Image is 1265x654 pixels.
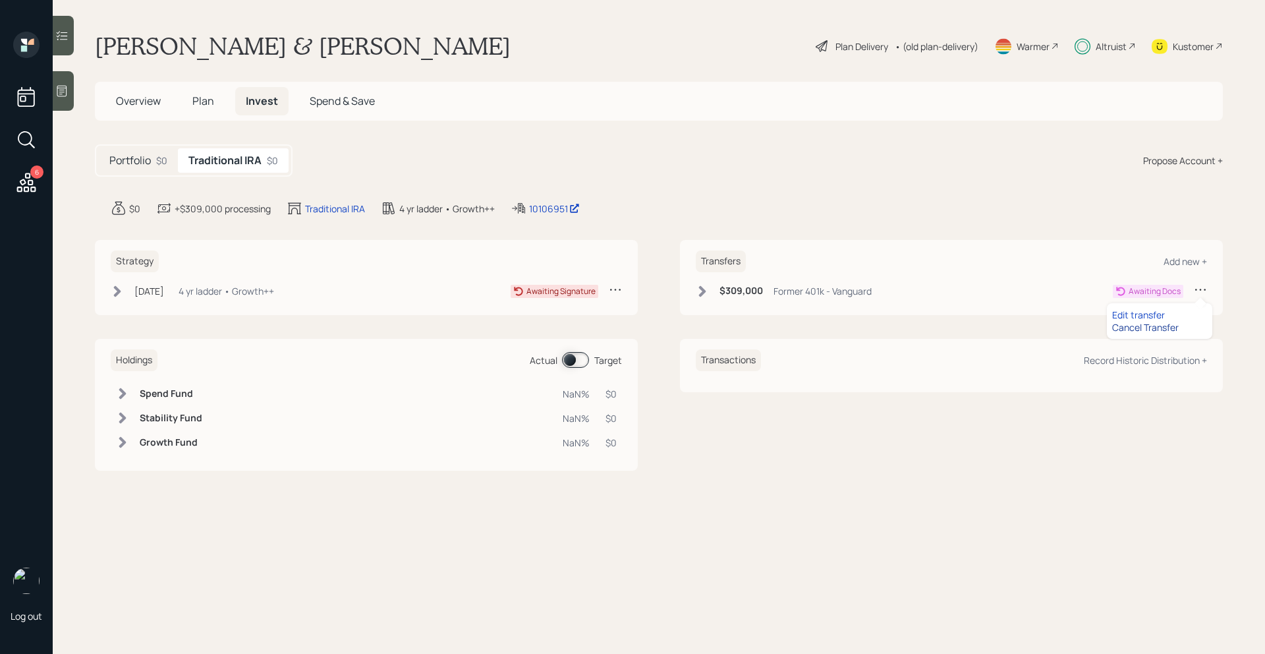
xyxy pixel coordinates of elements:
h6: Holdings [111,349,157,371]
span: Plan [192,94,214,108]
div: $0 [267,154,278,167]
div: Former 401k - Vanguard [773,284,872,298]
h6: Transfers [696,251,746,272]
div: NaN% [563,411,590,425]
div: Cancel Transfer [1112,321,1207,334]
h1: [PERSON_NAME] & [PERSON_NAME] [95,32,511,61]
div: 6 [30,165,43,179]
div: Altruist [1096,40,1127,53]
div: Target [594,353,622,367]
div: $0 [129,202,140,216]
div: $0 [605,411,617,425]
div: Actual [530,353,557,367]
div: NaN% [563,387,590,401]
div: $0 [605,436,617,450]
h5: Traditional IRA [188,154,262,167]
h5: Portfolio [109,154,151,167]
div: Awaiting Docs [1129,285,1181,297]
h6: Transactions [696,349,761,371]
div: Propose Account + [1143,154,1223,167]
img: michael-russo-headshot.png [13,568,40,594]
div: $0 [605,387,617,401]
div: NaN% [563,436,590,450]
div: +$309,000 processing [175,202,271,216]
span: Spend & Save [310,94,375,108]
div: Record Historic Distribution + [1084,354,1207,367]
span: Overview [116,94,161,108]
h6: Stability Fund [140,413,202,424]
h6: Growth Fund [140,437,202,448]
div: [DATE] [134,284,164,298]
div: Log out [11,610,42,622]
div: 10106951 [529,202,580,216]
div: Edit transfer [1112,309,1207,321]
div: Awaiting Signature [526,285,596,297]
div: Plan Delivery [835,40,888,53]
div: Add new + [1164,255,1207,268]
h6: Spend Fund [140,388,202,400]
div: Kustomer [1173,40,1214,53]
div: Traditional IRA [305,202,365,216]
span: Invest [246,94,278,108]
div: $0 [156,154,167,167]
div: 4 yr ladder • Growth++ [399,202,495,216]
div: 4 yr ladder • Growth++ [179,284,274,298]
h6: Strategy [111,251,159,272]
div: Warmer [1017,40,1050,53]
h6: $309,000 [719,285,763,297]
div: • (old plan-delivery) [895,40,978,53]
